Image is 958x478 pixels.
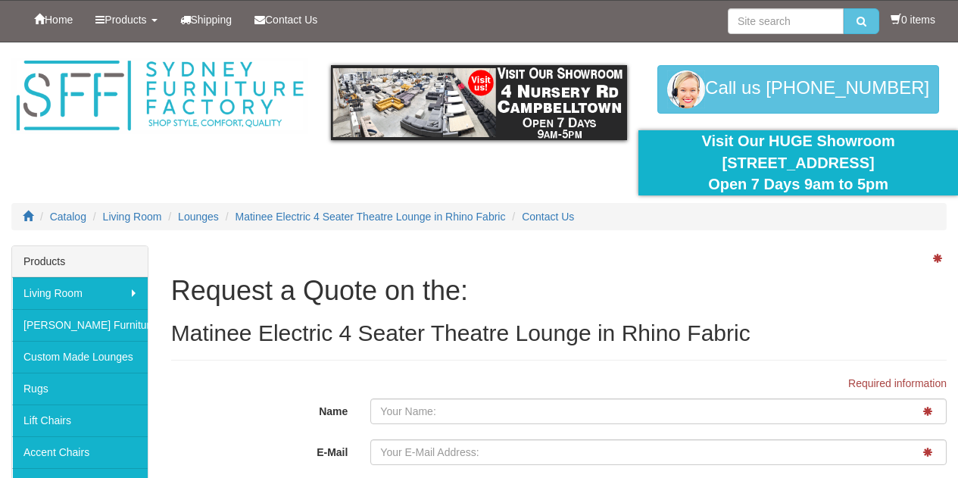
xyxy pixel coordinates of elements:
a: Living Room [103,211,162,223]
a: Products [84,1,168,39]
input: Site search [728,8,844,34]
span: Home [45,14,73,26]
li: 0 items [891,12,935,27]
a: Lounges [178,211,219,223]
span: Shipping [191,14,232,26]
div: Visit Our HUGE Showroom [STREET_ADDRESS] Open 7 Days 9am to 5pm [650,130,947,195]
a: Living Room [12,277,148,309]
a: Custom Made Lounges [12,341,148,373]
a: Accent Chairs [12,436,148,468]
a: Contact Us [522,211,574,223]
a: Shipping [169,1,244,39]
label: Name [160,398,360,419]
a: Rugs [12,373,148,405]
a: Matinee Electric 4 Seater Theatre Lounge in Rhino Fabric [236,211,506,223]
img: showroom.gif [331,65,628,140]
h2: Matinee Electric 4 Seater Theatre Lounge in Rhino Fabric [171,320,947,345]
h1: Request a Quote on the: [171,276,947,306]
a: Home [23,1,84,39]
a: Catalog [50,211,86,223]
p: Required information [171,376,947,391]
a: [PERSON_NAME] Furniture [12,309,148,341]
img: Sydney Furniture Factory [11,58,308,134]
input: Your Name: [370,398,947,424]
div: Products [12,246,148,277]
a: Contact Us [243,1,329,39]
input: Your E-Mail Address: [370,439,947,465]
span: Contact Us [265,14,317,26]
label: E-Mail [160,439,360,460]
span: Products [105,14,146,26]
a: Lift Chairs [12,405,148,436]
